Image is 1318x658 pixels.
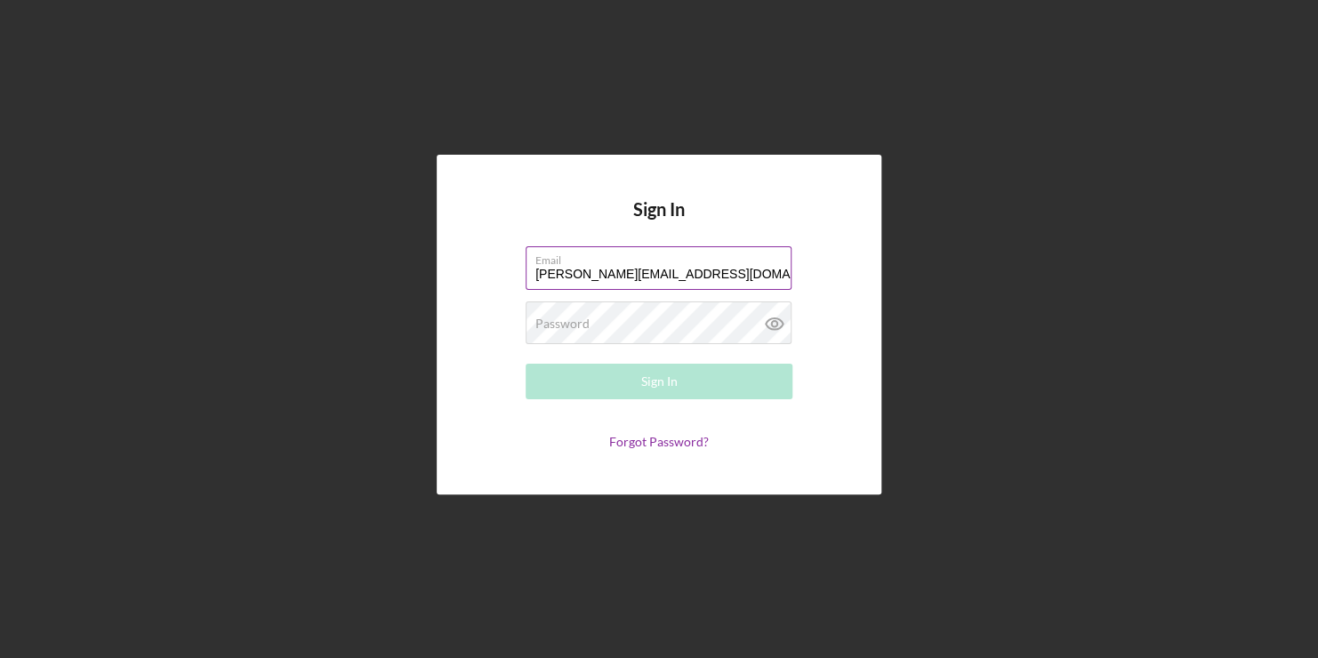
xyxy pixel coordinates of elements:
button: Sign In [526,364,792,399]
label: Email [535,247,792,267]
div: Sign In [641,364,678,399]
label: Password [535,317,590,331]
h4: Sign In [633,199,685,246]
a: Forgot Password? [609,434,709,449]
